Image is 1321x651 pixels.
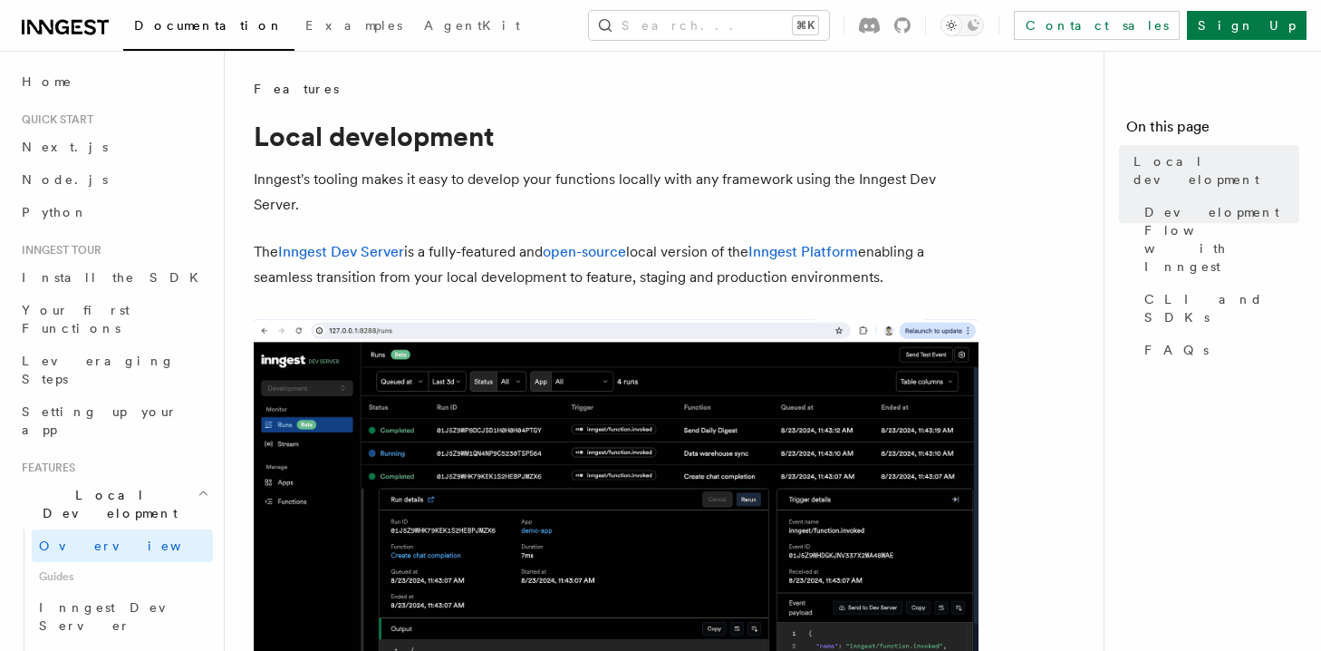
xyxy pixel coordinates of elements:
span: Development Flow with Inngest [1144,203,1299,276]
span: Home [22,73,72,91]
span: Node.js [22,172,108,187]
a: Contact sales [1014,11,1180,40]
span: Overview [39,539,226,553]
a: Sign Up [1187,11,1307,40]
span: Local development [1133,152,1299,189]
a: Install the SDK [14,261,213,294]
p: The is a fully-featured and local version of the enabling a seamless transition from your local d... [254,239,979,290]
a: Development Flow with Inngest [1137,196,1299,283]
a: Examples [294,5,413,49]
h1: Local development [254,120,979,152]
a: Documentation [123,5,294,51]
button: Local Development [14,479,213,530]
span: Examples [305,18,402,33]
a: Your first Functions [14,294,213,345]
p: Inngest's tooling makes it easy to develop your functions locally with any framework using the In... [254,167,979,218]
span: Next.js [22,140,108,154]
a: Inngest Dev Server [32,591,213,642]
span: Leveraging Steps [22,354,175,386]
button: Search...⌘K [589,11,829,40]
span: Inngest tour [14,243,101,257]
h4: On this page [1126,116,1299,145]
a: AgentKit [413,5,531,49]
span: Quick start [14,112,93,127]
a: Inngest Dev Server [278,243,404,260]
span: FAQs [1144,341,1209,359]
a: Node.js [14,163,213,196]
a: Home [14,65,213,98]
span: Documentation [134,18,284,33]
span: Install the SDK [22,270,209,285]
a: Leveraging Steps [14,345,213,395]
span: Features [14,461,75,475]
span: AgentKit [424,18,520,33]
a: Overview [32,530,213,562]
a: Setting up your app [14,395,213,446]
span: CLI and SDKs [1144,290,1299,326]
span: Your first Functions [22,303,130,335]
a: Local development [1126,145,1299,196]
span: Local Development [14,486,198,522]
span: Features [254,80,339,98]
a: Inngest Platform [748,243,858,260]
a: CLI and SDKs [1137,283,1299,334]
kbd: ⌘K [793,16,818,34]
span: Inngest Dev Server [39,600,194,633]
a: Python [14,196,213,228]
a: open-source [543,243,626,260]
span: Setting up your app [22,404,178,437]
span: Python [22,205,88,219]
button: Toggle dark mode [940,15,984,36]
span: Guides [32,562,213,591]
a: Next.js [14,131,213,163]
a: FAQs [1137,334,1299,366]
